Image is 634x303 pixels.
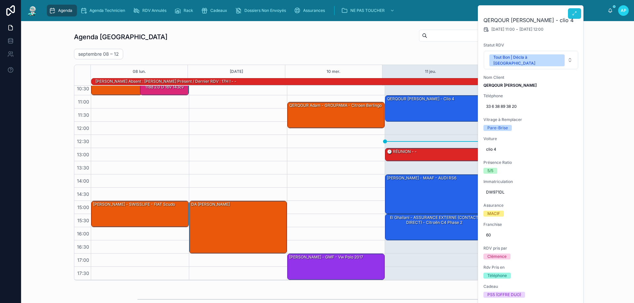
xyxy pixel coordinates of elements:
[486,147,576,152] span: clio 4
[483,16,579,24] h2: QERQOUR [PERSON_NAME] - clio 4
[483,83,537,88] strong: QERQOUR [PERSON_NAME]
[483,117,579,122] span: Vitrage à Remplacer
[78,51,119,57] h2: septembre 08 – 12
[75,125,91,131] span: 12:00
[486,104,576,109] span: 33 6 38 89 38 20
[131,5,171,16] a: RDV Annulés
[289,103,382,108] div: QERQOUR Adam - GROUPAMA - citroen berlingo
[483,75,579,80] span: Nom Client
[386,215,482,226] div: El Ghailani - ASSURANCE EXTERNE (CONTACT DIRECT) - Citroën C4 Phase 2
[339,5,398,16] a: NE PAS TOUCHER
[184,8,193,13] span: Rack
[425,65,436,78] button: 11 jeu.
[483,246,579,251] span: RDV pris par
[191,201,230,207] div: DA [PERSON_NAME]
[487,168,493,174] div: 5/5
[385,214,482,240] div: El Ghailani - ASSURANCE EXTERNE (CONTACT DIRECT) - Citroën C4 Phase 2
[75,231,91,236] span: 16:00
[386,175,457,181] div: [PERSON_NAME] - MAAF - AUDI RS6
[288,102,385,128] div: QERQOUR Adam - GROUPAMA - citroen berlingo
[190,201,287,253] div: DA [PERSON_NAME]
[172,5,198,16] a: Rack
[74,32,167,42] h1: Agenda [GEOGRAPHIC_DATA]
[76,112,91,118] span: 11:30
[327,65,340,78] button: 10 mer.
[493,54,561,66] div: Tout Bon | Décla à [GEOGRAPHIC_DATA]
[483,43,579,48] span: Statut RDV
[75,86,91,91] span: 10:30
[519,27,544,32] span: [DATE] 12:00
[89,8,125,13] span: Agenda Technicien
[483,179,579,184] span: Immatriculation
[487,254,507,259] div: Clémence
[199,5,232,16] a: Cadeaux
[516,27,518,32] span: -
[486,190,576,195] span: DW971DL
[95,78,237,84] div: [PERSON_NAME] absent : [PERSON_NAME] présent / dernier RDV : 17H ! - -
[76,257,91,263] span: 17:00
[58,8,72,13] span: Agenda
[91,201,189,227] div: [PERSON_NAME] - SWISSLIFE - FIAT Scudo
[484,51,578,69] button: Select Button
[483,136,579,141] span: Voiture
[483,203,579,208] span: Assurance
[78,5,130,16] a: Agenda Technicien
[75,152,91,157] span: 13:00
[230,65,243,78] button: [DATE]
[483,265,579,270] span: Rdv Pris en
[76,270,91,276] span: 17:30
[385,175,482,214] div: [PERSON_NAME] - MAAF - AUDI RS6
[76,204,91,210] span: 15:00
[289,254,364,260] div: [PERSON_NAME] - GMF - vw polo 2017
[92,201,176,207] div: [PERSON_NAME] - SWISSLIFE - FIAT Scudo
[75,138,91,144] span: 12:30
[142,8,166,13] span: RDV Annulés
[486,232,576,238] span: 60
[44,3,608,18] div: scrollable content
[491,27,515,32] span: [DATE] 11:00
[244,8,286,13] span: Dossiers Non Envoyés
[76,99,91,105] span: 11:00
[95,78,237,85] div: Tony absent : Michel présent / dernier RDV : 17H ! - -
[76,218,91,223] span: 15:30
[483,222,579,227] span: Franchise
[292,5,330,16] a: Assurances
[483,284,579,289] span: Cadeau
[386,149,417,155] div: 🕒 RÉUNION - -
[75,165,91,170] span: 13:30
[487,292,521,298] div: PS5 (OFFRE DUO)
[303,8,325,13] span: Assurances
[75,244,91,250] span: 16:30
[385,148,482,161] div: 🕒 RÉUNION - -
[47,5,77,16] a: Agenda
[487,211,500,217] div: MACIF
[487,125,508,131] div: Pare-Brise
[75,178,91,184] span: 14:00
[350,8,385,13] span: NE PAS TOUCHER
[210,8,227,13] span: Cadeaux
[483,93,579,99] span: Téléphone
[483,160,579,165] span: Présence Ratio
[233,5,291,16] a: Dossiers Non Envoyés
[133,65,146,78] button: 08 lun.
[621,8,626,13] span: AP
[385,96,482,121] div: QERQOUR [PERSON_NAME] - clio 4
[26,5,38,16] img: App logo
[386,96,455,102] div: QERQOUR [PERSON_NAME] - clio 4
[75,191,91,197] span: 14:30
[487,273,507,279] div: Téléphone
[288,254,385,280] div: [PERSON_NAME] - GMF - vw polo 2017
